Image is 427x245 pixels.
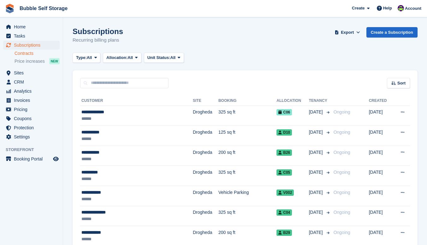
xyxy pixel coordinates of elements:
[366,27,418,38] a: Create a Subscription
[398,5,404,11] img: Tom Gilmore
[193,146,218,166] td: Drogheda
[405,5,421,12] span: Account
[3,41,60,50] a: menu
[218,186,276,206] td: Vehicle Parking
[106,55,128,61] span: Allocation:
[3,96,60,105] a: menu
[3,123,60,132] a: menu
[3,105,60,114] a: menu
[3,68,60,77] a: menu
[3,87,60,96] a: menu
[309,229,324,236] span: [DATE]
[14,114,52,123] span: Coupons
[14,123,52,132] span: Protection
[144,53,184,63] button: Unit Status: All
[49,58,60,64] div: NEW
[76,55,87,61] span: Type:
[14,68,52,77] span: Sites
[87,55,92,61] span: All
[14,87,52,96] span: Analytics
[73,37,123,44] p: Recurring billing plans
[309,169,324,176] span: [DATE]
[128,55,133,61] span: All
[309,189,324,196] span: [DATE]
[397,80,406,86] span: Sort
[193,106,218,126] td: Drogheda
[193,206,218,226] td: Drogheda
[369,206,393,226] td: [DATE]
[276,190,294,196] span: V002
[3,114,60,123] a: menu
[3,22,60,31] a: menu
[80,96,193,106] th: Customer
[309,209,324,216] span: [DATE]
[276,230,292,236] span: B29
[369,126,393,146] td: [DATE]
[6,147,63,153] span: Storefront
[193,186,218,206] td: Drogheda
[309,109,324,115] span: [DATE]
[14,41,52,50] span: Subscriptions
[14,96,52,105] span: Invoices
[383,5,392,11] span: Help
[309,129,324,136] span: [DATE]
[15,58,60,65] a: Price increases NEW
[369,106,393,126] td: [DATE]
[193,126,218,146] td: Drogheda
[14,155,52,163] span: Booking Portal
[309,96,331,106] th: Tenancy
[341,29,354,36] span: Export
[14,132,52,141] span: Settings
[14,105,52,114] span: Pricing
[73,27,123,36] h1: Subscriptions
[334,130,350,135] span: Ongoing
[5,4,15,13] img: stora-icon-8386f47178a22dfd0bd8f6a31ec36ba5ce8667c1dd55bd0f319d3a0aa187defe.svg
[369,146,393,166] td: [DATE]
[276,149,292,156] span: B26
[309,149,324,156] span: [DATE]
[103,53,141,63] button: Allocation: All
[3,132,60,141] a: menu
[218,146,276,166] td: 200 sq ft
[334,190,350,195] span: Ongoing
[276,169,292,176] span: C05
[218,126,276,146] td: 125 sq ft
[218,206,276,226] td: 325 sq ft
[193,166,218,186] td: Drogheda
[334,170,350,175] span: Ongoing
[14,32,52,40] span: Tasks
[3,155,60,163] a: menu
[334,150,350,155] span: Ongoing
[369,166,393,186] td: [DATE]
[73,53,100,63] button: Type: All
[218,166,276,186] td: 325 sq ft
[276,96,309,106] th: Allocation
[334,230,350,235] span: Ongoing
[17,3,70,14] a: Bubble Self Storage
[3,32,60,40] a: menu
[334,27,361,38] button: Export
[276,209,292,216] span: C04
[147,55,170,61] span: Unit Status:
[14,78,52,86] span: CRM
[15,58,45,64] span: Price increases
[193,96,218,106] th: Site
[170,55,176,61] span: All
[352,5,365,11] span: Create
[334,210,350,215] span: Ongoing
[3,78,60,86] a: menu
[14,22,52,31] span: Home
[276,129,292,136] span: D10
[334,109,350,114] span: Ongoing
[369,186,393,206] td: [DATE]
[369,96,393,106] th: Created
[218,106,276,126] td: 325 sq ft
[52,155,60,163] a: Preview store
[276,109,292,115] span: C06
[218,96,276,106] th: Booking
[15,50,60,56] a: Contracts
